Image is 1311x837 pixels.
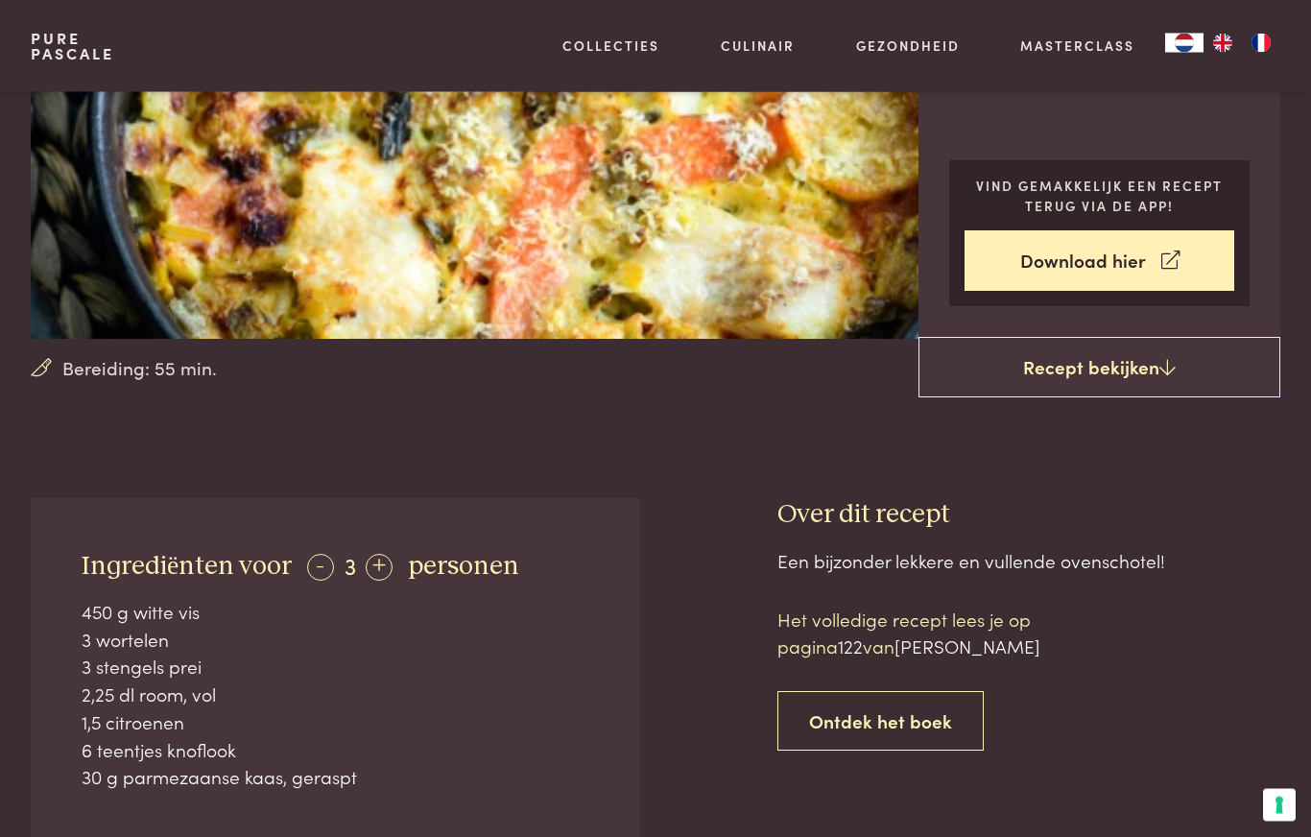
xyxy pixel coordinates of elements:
span: personen [408,554,519,581]
div: 6 teentjes knoflook [82,737,589,765]
a: NL [1165,34,1204,53]
div: 3 stengels prei [82,654,589,682]
div: 450 g witte vis [82,599,589,627]
p: Vind gemakkelijk een recept terug via de app! [965,177,1234,216]
span: [PERSON_NAME] [894,634,1040,659]
a: EN [1204,34,1242,53]
div: 2,25 dl room, vol [82,682,589,709]
div: Een bijzonder lekkere en vullende ovenschotel! [777,548,1280,576]
a: FR [1242,34,1280,53]
a: Download hier [965,231,1234,292]
ul: Language list [1204,34,1280,53]
a: Culinair [721,36,795,56]
div: 30 g parmezaanse kaas, geraspt [82,764,589,792]
a: Ontdek het boek [777,692,984,753]
button: Uw voorkeuren voor toestemming voor trackingtechnologieën [1263,789,1296,822]
div: 1,5 citroenen [82,709,589,737]
a: PurePascale [31,31,114,61]
p: Het volledige recept lees je op pagina van [777,607,1104,661]
a: Collecties [562,36,659,56]
div: 3 wortelen [82,627,589,655]
span: Ingrediënten voor [82,554,292,581]
h3: Over dit recept [777,499,1280,533]
span: 3 [345,550,356,582]
a: Gezondheid [856,36,960,56]
aside: Language selected: Nederlands [1165,34,1280,53]
div: + [366,555,393,582]
a: Recept bekijken [918,338,1280,399]
div: - [307,555,334,582]
span: Bereiding: 55 min. [62,355,217,383]
div: Language [1165,34,1204,53]
span: 122 [838,634,863,659]
a: Masterclass [1020,36,1134,56]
